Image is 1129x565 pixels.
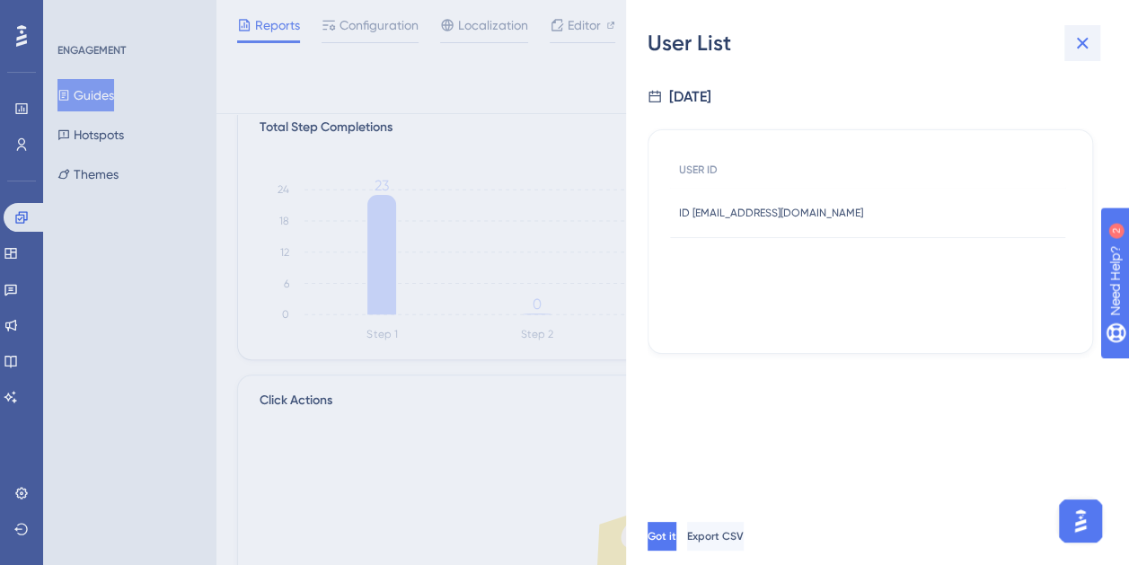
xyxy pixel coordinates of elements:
span: Export CSV [687,529,744,543]
div: 2 [125,9,130,23]
div: [DATE] [669,86,711,108]
span: USER ID [679,163,718,177]
span: Got it [648,529,676,543]
iframe: UserGuiding AI Assistant Launcher [1054,494,1107,548]
div: User List [648,29,1107,57]
span: ID [EMAIL_ADDRESS][DOMAIN_NAME] [679,206,863,220]
button: Got it [648,522,676,551]
span: Need Help? [42,4,112,26]
button: Export CSV [687,522,744,551]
